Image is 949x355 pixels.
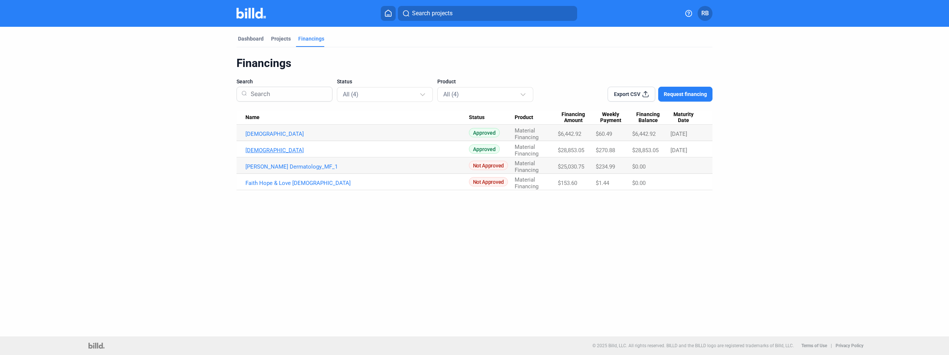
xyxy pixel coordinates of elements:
span: $1.44 [596,180,609,186]
mat-select-trigger: All (4) [343,91,358,98]
span: Approved [469,128,500,137]
span: Not Approved [469,177,508,186]
span: $6,442.92 [558,131,581,137]
span: Material Financing [515,176,538,190]
span: Material Financing [515,160,538,173]
span: Search projects [412,9,453,18]
div: Financing Amount [558,111,596,124]
span: $25,030.75 [558,163,584,170]
img: Billd Company Logo [237,8,266,19]
div: Maturity Date [670,111,704,124]
span: $28,853.05 [632,147,659,154]
div: Status [469,114,515,121]
span: Status [469,114,485,121]
button: Search projects [398,6,577,21]
div: Financings [237,56,712,70]
div: Name [245,114,469,121]
span: Material Financing [515,144,538,157]
span: Search [237,78,253,85]
span: Financing Balance [632,111,663,124]
span: $0.00 [632,163,646,170]
span: Request financing [664,90,707,98]
span: $28,853.05 [558,147,584,154]
span: Maturity Date [670,111,697,124]
span: Not Approved [469,161,508,170]
a: Faith Hope & Love [DEMOGRAPHIC_DATA] [245,180,469,186]
span: RB [701,9,709,18]
img: logo [89,343,104,349]
span: Product [437,78,456,85]
p: | [831,343,832,348]
a: [DEMOGRAPHIC_DATA] [245,147,469,154]
span: Weekly Payment [596,111,625,124]
span: Product [515,114,533,121]
span: Name [245,114,260,121]
p: © 2025 Billd, LLC. All rights reserved. BILLD and the BILLD logo are registered trademarks of Bil... [592,343,794,348]
span: $270.88 [596,147,615,154]
div: Financings [298,35,324,42]
a: [PERSON_NAME] Dermatology_MF_1 [245,163,469,170]
button: RB [698,6,712,21]
span: $60.49 [596,131,612,137]
input: Search [248,84,328,104]
span: [DATE] [670,131,687,137]
span: $0.00 [632,180,646,186]
span: $6,442.92 [632,131,656,137]
span: $153.60 [558,180,577,186]
span: [DATE] [670,147,687,154]
b: Privacy Policy [836,343,863,348]
b: Terms of Use [801,343,827,348]
span: $234.99 [596,163,615,170]
div: Financing Balance [632,111,670,124]
div: Product [515,114,558,121]
span: Export CSV [614,90,640,98]
button: Request financing [658,87,712,102]
span: Approved [469,144,500,154]
div: Projects [271,35,291,42]
mat-select-trigger: All (4) [443,91,459,98]
div: Dashboard [238,35,264,42]
span: Status [337,78,352,85]
button: Export CSV [608,87,655,102]
div: Weekly Payment [596,111,632,124]
span: Financing Amount [558,111,589,124]
a: [DEMOGRAPHIC_DATA] [245,131,469,137]
span: Material Financing [515,127,538,141]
